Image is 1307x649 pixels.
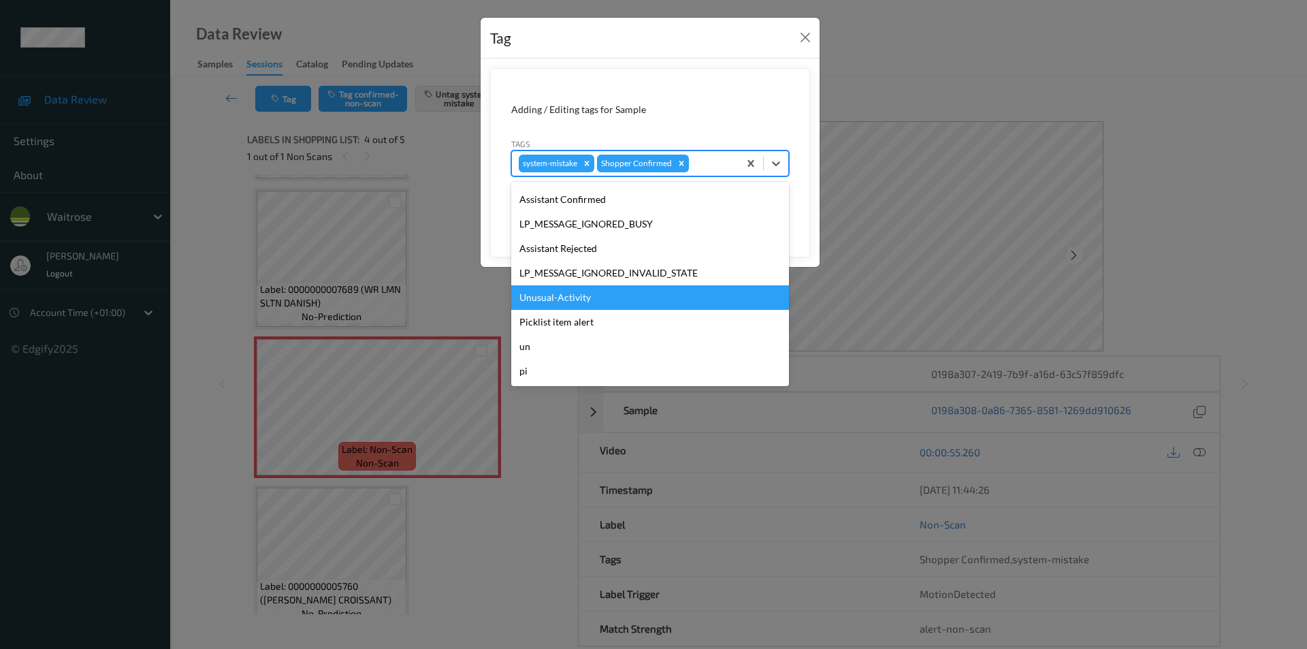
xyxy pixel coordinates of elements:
div: LP_MESSAGE_IGNORED_INVALID_STATE [511,261,789,285]
div: Shopper Confirmed [597,155,674,172]
div: Remove system-mistake [579,155,594,172]
div: system-mistake [519,155,579,172]
div: un [511,334,789,359]
div: Assistant Confirmed [511,187,789,212]
div: Adding / Editing tags for Sample [511,103,789,116]
div: Unusual-Activity [511,285,789,310]
label: Tags [511,138,530,150]
div: Remove Shopper Confirmed [674,155,689,172]
div: LP_MESSAGE_IGNORED_BUSY [511,212,789,236]
div: pi [511,359,789,383]
div: Tag [490,27,511,49]
div: Assistant Rejected [511,236,789,261]
button: Close [796,28,815,47]
div: Picklist item alert [511,310,789,334]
